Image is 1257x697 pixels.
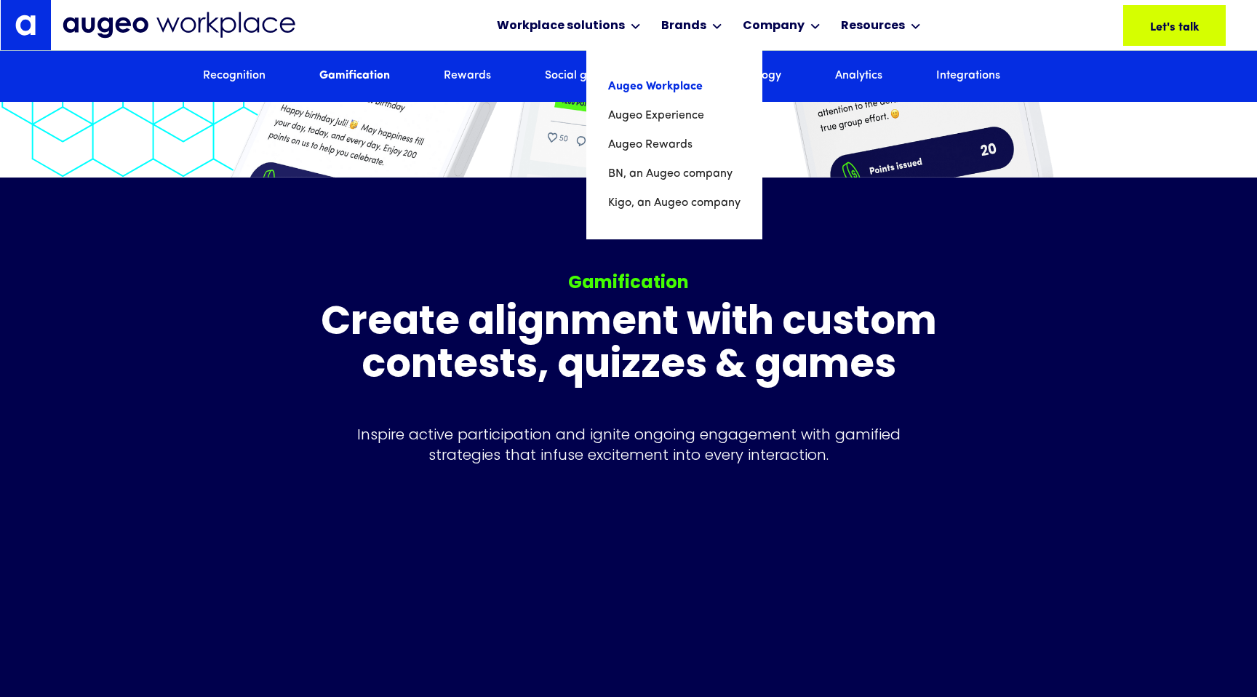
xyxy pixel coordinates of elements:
a: Augeo Rewards [608,130,741,159]
nav: Brands [586,50,762,239]
div: Resources [841,17,905,35]
a: Augeo Experience [608,101,741,130]
div: Brands [661,17,706,35]
a: Augeo Workplace [608,72,741,101]
a: Let's talk [1123,5,1226,46]
img: Augeo's "a" monogram decorative logo in white. [15,15,36,35]
div: Company [743,17,805,35]
a: Kigo, an Augeo company [608,188,741,218]
a: BN, an Augeo company [608,159,741,188]
div: Workplace solutions [497,17,625,35]
img: Augeo Workplace business unit full logo in mignight blue. [63,12,295,39]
